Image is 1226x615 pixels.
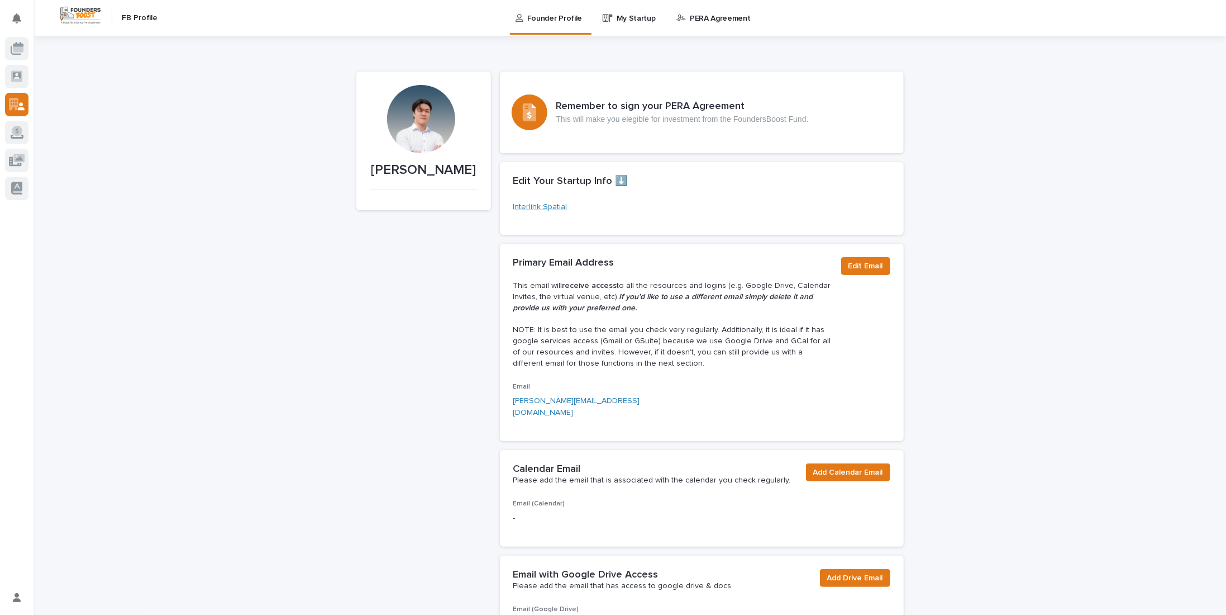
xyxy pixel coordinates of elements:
h2: Primary Email Address [513,257,614,269]
button: Add Drive Email [820,569,890,587]
a: Interlink Spatial [513,201,567,213]
span: Email (Google Drive) [513,606,579,613]
img: Workspace Logo [59,5,102,26]
em: If you'd like to use a different email simply delete it and provide us with your preferred one. [513,293,815,312]
a: [PERSON_NAME][EMAIL_ADDRESS][DOMAIN_NAME] [513,397,640,417]
button: Notifications [5,7,28,30]
h2: Email with Google Drive Access [513,569,659,581]
span: Email (Calendar) [513,500,565,507]
p: [PERSON_NAME] [370,162,478,178]
strong: receive access [562,282,617,290]
button: Edit Email [841,257,890,275]
button: Add Calendar Email [806,463,890,481]
h2: Edit Your Startup Info ⬇️ [513,176,628,188]
p: NOTE: It is best to use the email you check very regularly. Additionally, it is ideal if it has g... [513,325,832,370]
h3: Remember to sign your PERA Agreement [556,101,809,113]
span: Edit Email [848,261,883,272]
p: This email will to all the resources and logins (e.g. Google Drive, Calendar Invites, the virtual... [513,281,832,314]
a: Remember to sign your PERA AgreementThis will make you elegible for investment from the FoundersB... [500,72,904,153]
p: Please add the email that is associated with the calendar you check regularly. [513,475,797,486]
p: - [513,513,890,524]
span: Email [513,384,531,390]
p: Please add the email that has access to google drive & docs. [513,581,811,592]
h2: Calendar Email [513,463,581,476]
span: Add Drive Email [827,573,883,584]
h2: FB Profile [122,13,158,23]
div: Notifications [14,13,28,31]
p: This will make you elegible for investment from the FoundersBoost Fund. [556,115,809,124]
span: Add Calendar Email [813,467,883,478]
